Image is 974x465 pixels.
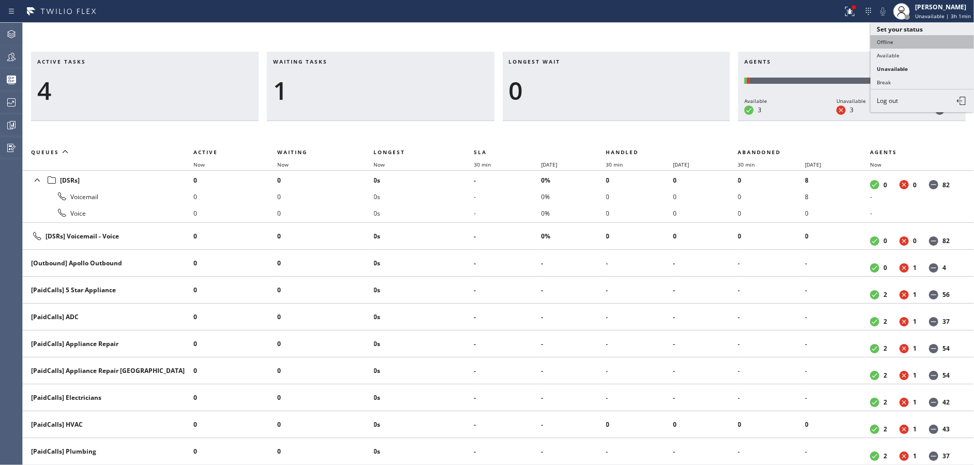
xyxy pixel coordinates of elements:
div: Available: 3 [744,78,747,84]
li: 0 [606,172,673,188]
li: - [606,443,673,460]
li: - [805,255,870,272]
li: 0 [673,188,738,205]
li: 0 [673,172,738,188]
dt: Unavailable [900,290,909,299]
dd: 1 [913,398,917,407]
li: 0 [673,205,738,221]
dd: 0 [913,236,917,245]
div: 4 [37,76,252,106]
li: - [870,205,962,221]
dt: Offline [929,263,938,273]
span: Waiting tasks [273,58,327,65]
dd: 54 [942,371,950,380]
li: 0 [606,188,673,205]
dd: 1 [913,317,917,326]
li: 0% [541,188,606,205]
li: 0 [277,205,374,221]
li: 0% [541,228,606,245]
li: - [805,443,870,460]
li: 0 [193,389,277,406]
li: - [738,255,805,272]
dt: Offline [929,180,938,189]
span: Handled [606,148,639,156]
div: [PaidCalls] ADC [31,312,185,321]
dd: 0 [883,236,887,245]
li: 0 [277,228,374,245]
span: [DATE] [541,161,557,168]
li: - [738,363,805,379]
dt: Offline [929,452,938,461]
div: [PaidCalls] Appliance Repair [GEOGRAPHIC_DATA] [31,366,185,375]
div: [PaidCalls] 5 Star Appliance [31,286,185,294]
span: 30 min [474,161,491,168]
dd: 1 [913,425,917,433]
li: 0 [606,228,673,245]
dd: 82 [942,236,950,245]
div: [DSRs] [31,173,185,187]
dt: Available [744,106,754,115]
dd: 1 [913,344,917,353]
li: 0 [193,443,277,460]
li: 0 [738,228,805,245]
li: 0 [193,188,277,205]
li: - [474,336,541,352]
li: 0 [277,282,374,298]
div: Voicemail [31,190,185,203]
li: 0 [193,255,277,272]
li: 0 [277,389,374,406]
li: - [738,309,805,325]
dd: 0 [883,263,887,272]
dt: Available [870,263,879,273]
li: - [474,282,541,298]
div: [PaidCalls] Electricians [31,393,185,402]
li: - [606,282,673,298]
li: - [870,188,962,205]
li: - [606,363,673,379]
dd: 0 [883,181,887,189]
dt: Unavailable [836,106,846,115]
li: - [474,205,541,221]
div: [PaidCalls] Plumbing [31,447,185,456]
li: 0 [193,363,277,379]
span: Unavailable | 3h 1min [915,12,971,20]
div: Voice [31,207,185,219]
dt: Unavailable [900,180,909,189]
div: [PaidCalls] HVAC [31,420,185,429]
dt: Offline [929,371,938,380]
li: - [606,255,673,272]
dd: 0 [913,181,917,189]
li: - [673,309,738,325]
li: - [673,255,738,272]
li: 0 [738,416,805,433]
li: 0s [374,309,474,325]
dt: Unavailable [900,398,909,407]
dt: Offline [929,317,938,326]
li: 0% [541,205,606,221]
li: 0 [277,443,374,460]
span: SLA [474,148,487,156]
li: 0s [374,255,474,272]
li: 0 [277,416,374,433]
li: 0s [374,336,474,352]
li: 0 [193,309,277,325]
dt: Offline [929,344,938,353]
dd: 2 [883,290,887,299]
li: - [673,389,738,406]
div: 1 [273,76,488,106]
li: 0 [606,205,673,221]
li: - [474,309,541,325]
li: 0s [374,228,474,245]
dd: 56 [942,290,950,299]
span: 30 min [738,161,755,168]
span: Now [374,161,385,168]
li: - [673,363,738,379]
span: Active [193,148,218,156]
span: Longest wait [509,58,561,65]
dt: Offline [929,290,938,299]
dd: 2 [883,425,887,433]
dd: 2 [883,398,887,407]
dd: 42 [942,398,950,407]
dt: Available [870,317,879,326]
span: Now [193,161,205,168]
